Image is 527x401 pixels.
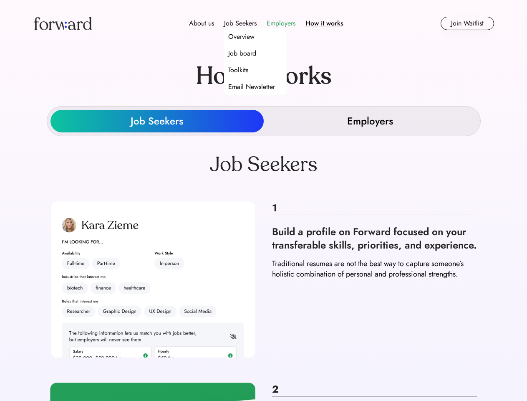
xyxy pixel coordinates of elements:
[267,18,295,28] div: Employers
[50,201,255,358] img: how-it-works_js_1.png
[189,18,214,28] div: About us
[272,383,477,396] div: 2
[228,48,256,58] div: Job board
[441,17,494,30] button: Join Waitlist
[131,114,183,128] div: Job Seekers
[228,32,255,42] div: Overview
[305,18,343,28] div: How it works
[228,82,275,92] div: Email Newsletter
[347,114,393,128] div: Employers
[272,201,477,215] div: 1
[50,153,477,176] div: Job Seekers
[224,18,257,28] div: Job Seekers
[179,47,348,106] div: How it works
[272,259,477,279] div: Traditional resumes are not the best way to capture someone’s holistic combination of personal an...
[228,65,248,75] div: Toolkits
[272,225,477,252] div: Build a profile on Forward focused on your transferable skills, priorities, and experience.
[33,17,92,30] img: Forward logo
